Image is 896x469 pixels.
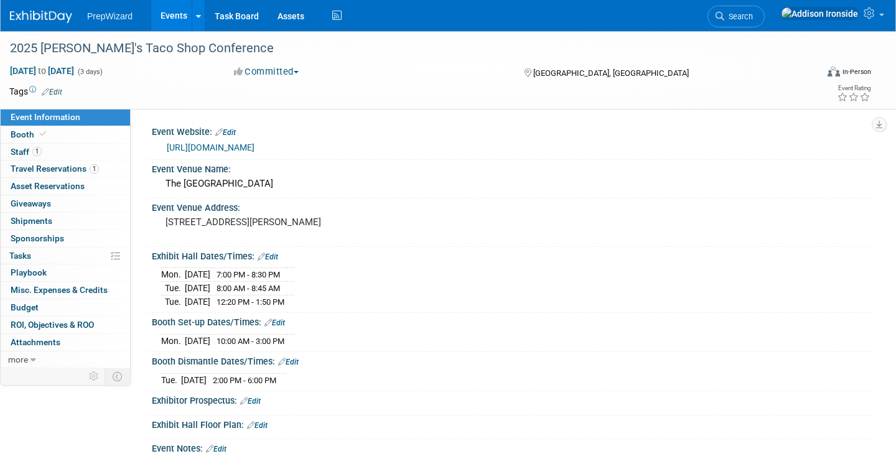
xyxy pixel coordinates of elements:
[11,181,85,191] span: Asset Reservations
[828,67,840,77] img: Format-Inperson.png
[1,248,130,264] a: Tasks
[11,147,42,157] span: Staff
[837,85,870,91] div: Event Rating
[185,268,210,282] td: [DATE]
[36,66,48,76] span: to
[781,7,859,21] img: Addison Ironside
[1,230,130,247] a: Sponsorships
[213,376,276,385] span: 2:00 PM - 6:00 PM
[10,11,72,23] img: ExhibitDay
[1,334,130,351] a: Attachments
[1,213,130,230] a: Shipments
[161,268,185,282] td: Mon.
[8,355,28,365] span: more
[206,445,226,453] a: Edit
[11,267,47,277] span: Playbook
[9,251,31,261] span: Tasks
[707,6,765,27] a: Search
[152,352,871,368] div: Booth Dismantle Dates/Times:
[11,285,108,295] span: Misc. Expenses & Credits
[258,253,278,261] a: Edit
[90,164,99,174] span: 1
[83,368,105,384] td: Personalize Event Tab Strip
[264,318,285,327] a: Edit
[77,68,103,76] span: (3 days)
[42,88,62,96] a: Edit
[842,67,871,77] div: In-Person
[11,233,64,243] span: Sponsorships
[87,11,133,21] span: PrepWizard
[240,397,261,406] a: Edit
[152,416,871,432] div: Exhibit Hall Floor Plan:
[1,195,130,212] a: Giveaways
[11,320,94,330] span: ROI, Objectives & ROO
[217,270,280,279] span: 7:00 PM - 8:30 PM
[1,178,130,195] a: Asset Reservations
[11,164,99,174] span: Travel Reservations
[185,282,210,295] td: [DATE]
[152,160,871,175] div: Event Venue Name:
[9,65,75,77] span: [DATE] [DATE]
[1,160,130,177] a: Travel Reservations1
[1,299,130,316] a: Budget
[152,313,871,329] div: Booth Set-up Dates/Times:
[724,12,753,21] span: Search
[217,337,284,346] span: 10:00 AM - 3:00 PM
[215,128,236,137] a: Edit
[1,351,130,368] a: more
[1,126,130,143] a: Booth
[161,174,862,193] div: The [GEOGRAPHIC_DATA]
[11,198,51,208] span: Giveaways
[161,282,185,295] td: Tue.
[743,65,871,83] div: Event Format
[32,147,42,156] span: 1
[11,216,52,226] span: Shipments
[11,337,60,347] span: Attachments
[161,334,185,347] td: Mon.
[11,302,39,312] span: Budget
[185,295,210,308] td: [DATE]
[40,131,46,137] i: Booth reservation complete
[152,391,871,407] div: Exhibitor Prospectus:
[105,368,131,384] td: Toggle Event Tabs
[217,284,280,293] span: 8:00 AM - 8:45 AM
[185,334,210,347] td: [DATE]
[1,109,130,126] a: Event Information
[1,264,130,281] a: Playbook
[9,85,62,98] td: Tags
[278,358,299,366] a: Edit
[167,142,254,152] a: [URL][DOMAIN_NAME]
[161,373,181,386] td: Tue.
[217,297,284,307] span: 12:20 PM - 1:50 PM
[1,282,130,299] a: Misc. Expenses & Credits
[152,198,871,214] div: Event Venue Address:
[6,37,798,60] div: 2025 [PERSON_NAME]'s Taco Shop Conference
[161,295,185,308] td: Tue.
[152,439,871,455] div: Event Notes:
[1,317,130,333] a: ROI, Objectives & ROO
[166,216,438,228] pre: [STREET_ADDRESS][PERSON_NAME]
[181,373,207,386] td: [DATE]
[11,129,49,139] span: Booth
[1,144,130,160] a: Staff1
[152,123,871,139] div: Event Website:
[230,65,304,78] button: Committed
[533,68,689,78] span: [GEOGRAPHIC_DATA], [GEOGRAPHIC_DATA]
[247,421,268,430] a: Edit
[152,247,871,263] div: Exhibit Hall Dates/Times:
[11,112,80,122] span: Event Information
